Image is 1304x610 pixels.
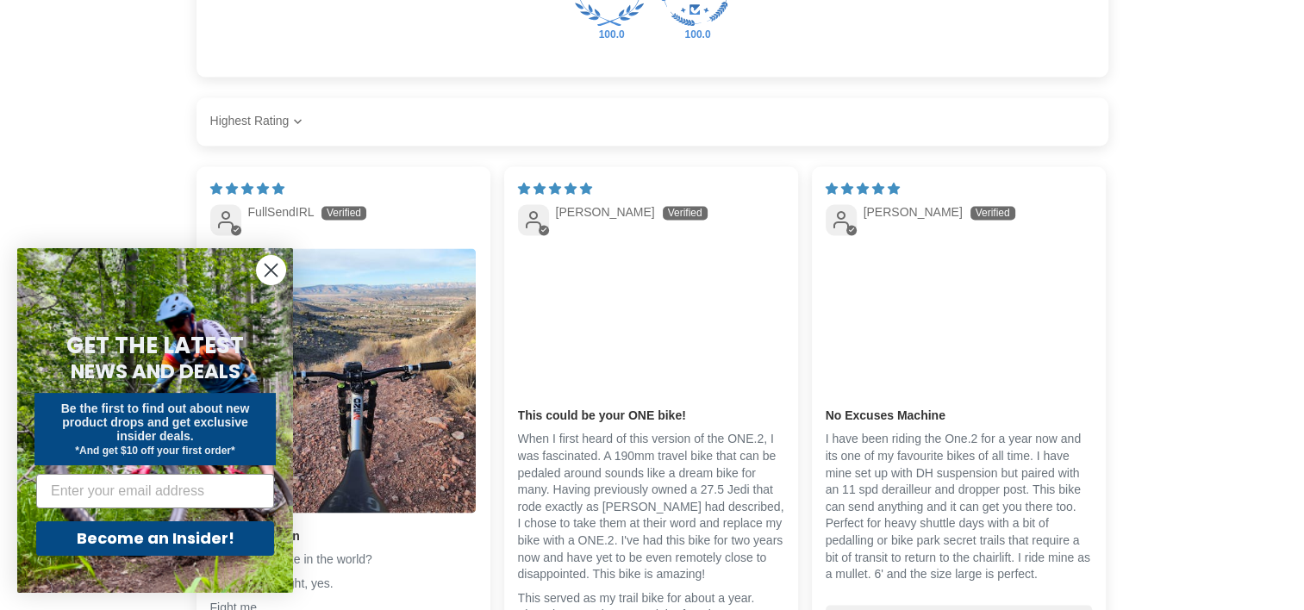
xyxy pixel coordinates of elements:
[210,104,307,139] select: Sort dropdown
[518,407,784,424] b: This could be your ONE bike!
[681,28,708,41] div: 100.0
[75,445,234,457] span: *And get $10 off your first order*
[596,28,623,41] div: 100.0
[518,182,592,196] span: 5 star review
[210,182,284,196] span: 5 star review
[518,430,784,582] p: When I first heard of this version of the ONE.2, I was fascinated. A 190mm travel bike that can b...
[61,401,250,443] span: Be the first to find out about new product drops and get exclusive insider deals.
[210,575,477,592] p: If you build it right, yes.
[826,407,1092,424] b: No Excuses Machine
[210,551,477,568] p: Is it the best bike in the world?
[826,182,900,196] span: 5 star review
[256,255,286,285] button: Close dialog
[211,248,476,513] img: User picture
[36,521,274,556] button: Become an Insider!
[210,247,477,514] a: Link to user picture 1
[556,205,655,219] span: [PERSON_NAME]
[248,205,315,219] span: FullSendIRL
[71,358,240,385] span: NEWS AND DEALS
[66,330,244,361] span: GET THE LATEST
[36,474,274,508] input: Enter your email address
[210,527,477,545] b: Honest Opinion
[864,205,963,219] span: [PERSON_NAME]
[826,430,1092,582] p: I have been riding the One.2 for a year now and its one of my favourite bikes of all time. I have...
